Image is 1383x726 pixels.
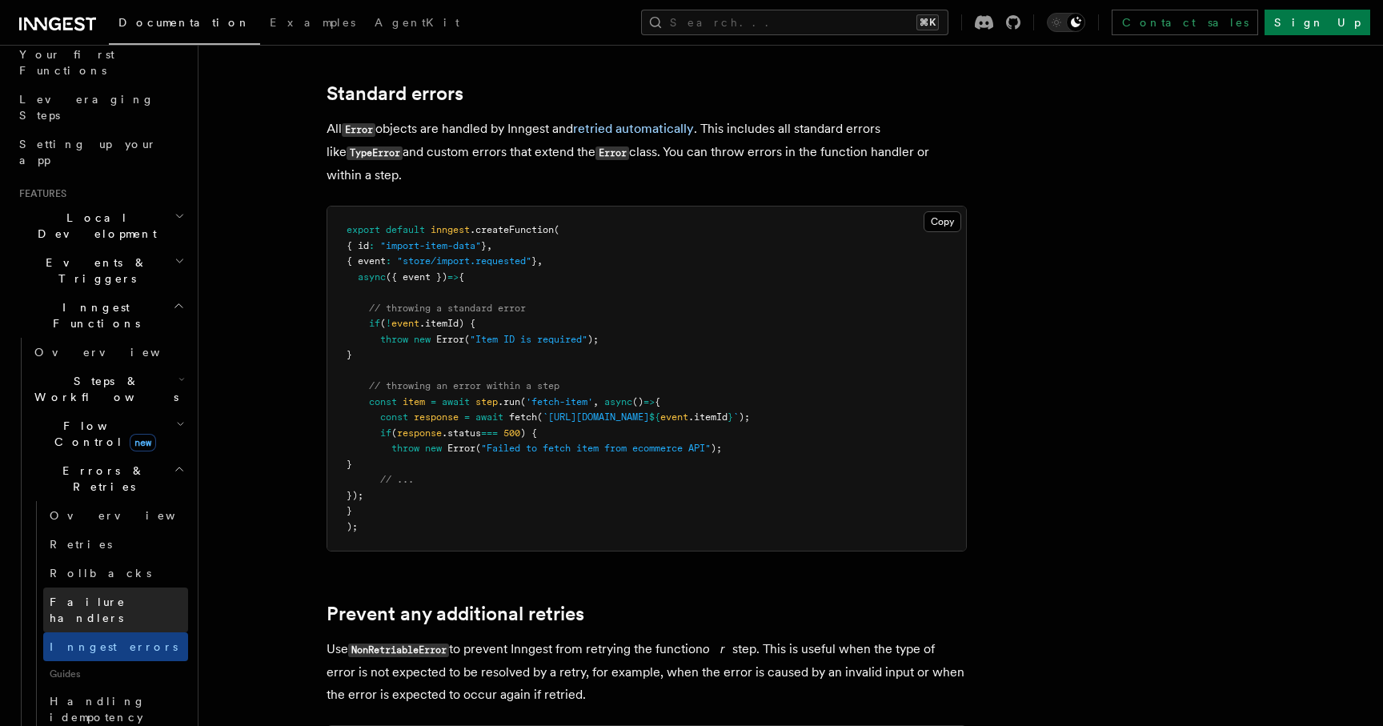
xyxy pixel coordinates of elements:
a: Overview [43,501,188,530]
span: `[URL][DOMAIN_NAME] [543,411,649,423]
a: Overview [28,338,188,367]
span: // throwing an error within a step [369,380,559,391]
span: .status [442,427,481,439]
span: ( [380,318,386,329]
span: 500 [503,427,520,439]
a: Standard errors [327,82,463,105]
a: Examples [260,5,365,43]
span: Events & Triggers [13,255,174,287]
span: inngest [431,224,470,235]
span: Handling idempotency [50,695,146,724]
a: Prevent any additional retries [327,603,584,625]
span: => [447,271,459,283]
span: , [593,396,599,407]
a: Failure handlers [43,588,188,632]
span: event [660,411,688,423]
span: ); [347,521,358,532]
a: Contact sales [1112,10,1258,35]
button: Flow Controlnew [28,411,188,456]
span: "store/import.requested" [397,255,531,267]
p: Use to prevent Inngest from retrying the function step. This is useful when the type of error is ... [327,638,967,706]
span: { event [347,255,386,267]
span: response [397,427,442,439]
span: , [537,255,543,267]
a: Rollbacks [43,559,188,588]
span: Local Development [13,210,174,242]
span: ( [475,443,481,454]
button: Toggle dark mode [1047,13,1085,32]
a: AgentKit [365,5,469,43]
span: default [386,224,425,235]
span: Your first Functions [19,48,114,77]
span: } [481,240,487,251]
span: = [464,411,470,423]
span: ); [587,334,599,345]
span: } [347,459,352,470]
span: throw [391,443,419,454]
button: Search...⌘K [641,10,948,35]
span: Overview [50,509,214,522]
span: AgentKit [375,16,459,29]
span: new [425,443,442,454]
span: === [481,427,498,439]
span: Guides [43,661,188,687]
span: ) { [520,427,537,439]
span: .run [498,396,520,407]
span: { [459,271,464,283]
button: Errors & Retries [28,456,188,501]
span: ({ event }) [386,271,447,283]
em: or [703,641,732,656]
button: Events & Triggers [13,248,188,293]
span: ( [520,396,526,407]
span: ( [391,427,397,439]
button: Copy [924,211,961,232]
button: Inngest Functions [13,293,188,338]
a: retried automatically [573,121,694,136]
span: new [130,434,156,451]
a: Setting up your app [13,130,188,174]
a: Documentation [109,5,260,45]
span: Setting up your app [19,138,157,166]
span: "import-item-data" [380,240,481,251]
span: Inngest errors [50,640,178,653]
button: Steps & Workflows [28,367,188,411]
span: 'fetch-item' [526,396,593,407]
span: : [386,255,391,267]
span: Overview [34,346,199,359]
span: Steps & Workflows [28,373,178,405]
span: ! [386,318,391,329]
code: NonRetriableError [348,644,449,657]
span: ( [464,334,470,345]
span: Examples [270,16,355,29]
span: "Item ID is required" [470,334,587,345]
span: await [442,396,470,407]
span: "Failed to fetch item from ecommerce API" [481,443,711,454]
span: Retries [50,538,112,551]
span: } [347,505,352,516]
span: new [414,334,431,345]
span: Flow Control [28,418,176,450]
p: All objects are handled by Inngest and . This includes all standard errors like and custom errors... [327,118,967,187]
span: { [655,396,660,407]
span: : [369,240,375,251]
span: fetch [509,411,537,423]
span: Failure handlers [50,596,126,624]
a: Leveraging Steps [13,85,188,130]
span: Features [13,187,66,200]
span: ` [733,411,739,423]
span: } [347,349,352,360]
span: Errors & Retries [28,463,174,495]
span: , [487,240,492,251]
span: Documentation [118,16,251,29]
kbd: ⌘K [916,14,939,30]
a: Your first Functions [13,40,188,85]
code: Error [595,146,629,160]
span: .itemId) { [419,318,475,329]
span: response [414,411,459,423]
span: // throwing a standard error [369,303,526,314]
span: Error [436,334,464,345]
a: Inngest errors [43,632,188,661]
span: const [380,411,408,423]
span: } [728,411,733,423]
span: ); [711,443,722,454]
